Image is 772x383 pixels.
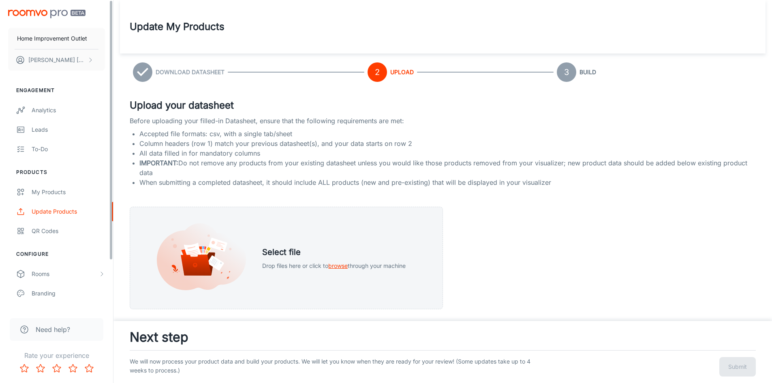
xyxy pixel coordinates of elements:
[139,158,759,178] li: Do not remove any products from your existing datasheet unless you would like those products remo...
[328,262,348,269] span: browse
[16,360,32,377] button: Rate 1 star
[36,325,70,334] span: Need help?
[32,125,105,134] div: Leads
[32,188,105,197] div: My Products
[139,148,759,158] li: All data filled in for mandatory columns
[130,327,756,347] h3: Next step
[28,56,86,64] p: [PERSON_NAME] [PERSON_NAME]
[32,207,105,216] div: Update Products
[130,19,225,34] h1: Update My Products
[32,106,105,115] div: Analytics
[390,68,414,77] h6: Upload
[32,270,98,278] div: Rooms
[564,67,569,77] text: 3
[32,360,49,377] button: Rate 2 star
[32,289,105,298] div: Branding
[32,227,105,235] div: QR Codes
[8,49,105,71] button: [PERSON_NAME] [PERSON_NAME]
[130,98,756,113] h4: Upload your datasheet
[65,360,81,377] button: Rate 4 star
[32,308,105,317] div: Texts
[375,67,380,77] text: 2
[32,145,105,154] div: To-do
[156,68,225,77] h6: Download Datasheet
[139,139,759,148] li: Column headers (row 1) match your previous datasheet(s), and your data starts on row 2
[262,246,406,258] h5: Select file
[130,207,443,309] div: Select fileDrop files here or click tobrowsethrough your machine
[139,178,759,187] li: When submitting a completed datasheet, it should include ALL products (new and pre-existing) that...
[262,261,406,270] p: Drop files here or click to through your machine
[139,129,759,139] li: Accepted file formats: csv, with a single tab/sheet
[8,28,105,49] button: Home Improvement Outlet
[580,68,596,77] h6: Build
[81,360,97,377] button: Rate 5 star
[139,159,178,167] span: IMPORTANT:
[8,10,86,18] img: Roomvo PRO Beta
[17,34,87,43] p: Home Improvement Outlet
[130,116,756,126] p: Before uploading your filled-in Datasheet, ensure that the following requirements are met:
[6,351,107,360] p: Rate your experience
[49,360,65,377] button: Rate 3 star
[130,357,537,377] p: We will now process your product data and build your products. We will let you know when they are...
